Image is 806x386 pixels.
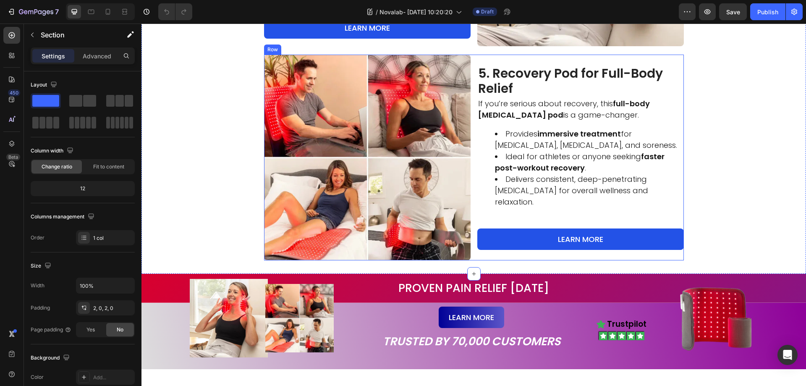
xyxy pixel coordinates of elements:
[297,283,363,305] a: LEARN MORE
[42,52,65,60] p: Settings
[353,127,542,150] li: Ideal for athletes or anyone seeking .
[93,374,133,381] div: Add...
[141,24,806,386] iframe: Design area
[158,3,192,20] div: Undo/Redo
[307,288,353,299] p: LEARN MORE
[31,79,59,91] div: Layout
[379,8,453,16] span: Novalab- [DATE] 10:20:20
[750,3,785,20] button: Publish
[234,309,426,328] h2: TRUSTED BY 70,000 CUSTOMERS
[416,210,462,221] p: LEARN MORE
[7,257,658,272] h2: PROVEN PAIN RELIEF [DATE]
[376,8,378,16] span: /
[466,295,505,307] p: Trustpilot
[42,163,72,171] span: Change ratio
[93,234,133,242] div: 1 col
[31,282,44,289] div: Width
[93,163,124,171] span: Fit to content
[726,8,740,16] span: Save
[123,31,329,237] img: gempages_444032754925962250-437a029a-959a-4b41-b7d2-55cd3c0675cf.webp
[31,352,71,364] div: Background
[93,305,133,312] div: 2, 0, 2, 0
[76,278,134,293] input: Auto
[124,260,192,329] img: gempages_444032754925962250-437a029a-959a-4b41-b7d2-55cd3c0675cf.webp
[31,234,44,242] div: Order
[31,260,53,272] div: Size
[3,3,63,20] button: 7
[777,345,798,365] div: Open Intercom Messenger
[48,255,127,334] img: gempages_444032754925962250-a00b9e5d-0584-468c-b829-76031769167f.webp
[31,373,44,381] div: Color
[757,8,778,16] div: Publish
[55,7,59,17] p: 7
[31,145,75,157] div: Column width
[32,183,133,194] div: 12
[31,326,71,333] div: Page padding
[117,326,123,333] span: No
[31,304,50,312] div: Padding
[353,150,542,184] li: Delivers consistent, deep-penetrating [MEDICAL_DATA] for overall wellness and relaxation.
[336,205,542,226] a: LEARN MORE
[83,52,111,60] p: Advanced
[31,211,96,223] div: Columns management
[6,154,20,160] div: Beta
[124,22,138,30] div: Row
[41,30,110,40] p: Section
[86,326,95,333] span: Yes
[8,89,20,96] div: 450
[353,105,542,127] li: Provides for [MEDICAL_DATA], [MEDICAL_DATA], and soreness.
[481,8,494,16] span: Draft
[528,246,626,344] img: gempages_444032754925962250-83752b28-1160-4d1b-980b-333e1f390edb.png
[719,3,747,20] button: Save
[336,42,542,74] h2: 5. Recovery Pod for Full-Body Relief
[396,105,479,116] strong: immersive treatment
[337,74,542,97] p: If you’re serious about recovery, this is a game-changer.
